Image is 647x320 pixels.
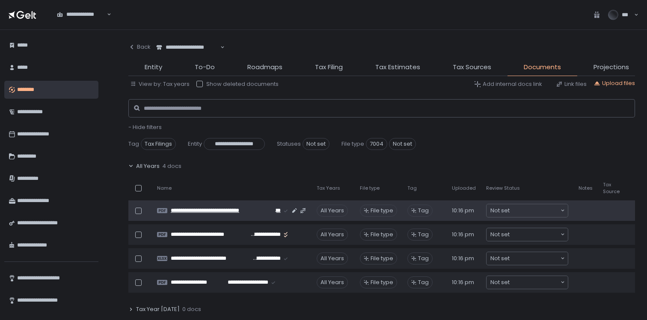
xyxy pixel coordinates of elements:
[487,204,568,217] div: Search for option
[490,254,510,263] span: Not set
[407,185,417,191] span: Tag
[556,80,587,88] button: Link files
[371,279,393,286] span: File type
[452,207,474,214] span: 10:16 pm
[317,185,340,191] span: Tax Years
[490,230,510,239] span: Not set
[315,62,343,72] span: Tax Filing
[136,305,180,313] span: Tax Year [DATE]
[247,62,282,72] span: Roadmaps
[317,252,348,264] div: All Years
[474,80,542,88] button: Add internal docs link
[157,185,172,191] span: Name
[141,138,176,150] span: Tax Filings
[188,140,202,148] span: Entity
[195,62,215,72] span: To-Do
[452,279,474,286] span: 10:16 pm
[136,162,160,170] span: All Years
[317,205,348,217] div: All Years
[490,206,510,215] span: Not set
[128,43,151,51] div: Back
[389,138,416,150] span: Not set
[579,185,593,191] span: Notes
[366,138,387,150] span: 7004
[418,207,429,214] span: Tag
[128,140,139,148] span: Tag
[487,252,568,265] div: Search for option
[452,231,474,238] span: 10:16 pm
[418,279,429,286] span: Tag
[277,140,301,148] span: Statuses
[128,38,151,56] button: Back
[487,228,568,241] div: Search for option
[375,62,420,72] span: Tax Estimates
[130,80,190,88] button: View by: Tax years
[594,62,629,72] span: Projections
[317,229,348,241] div: All Years
[452,185,476,191] span: Uploaded
[510,254,560,263] input: Search for option
[603,182,620,194] span: Tax Source
[418,231,429,238] span: Tag
[128,123,162,131] button: - Hide filters
[317,276,348,288] div: All Years
[145,62,162,72] span: Entity
[341,140,364,148] span: File type
[128,123,162,131] span: - Hide filters
[594,79,635,87] button: Upload files
[524,62,561,72] span: Documents
[453,62,491,72] span: Tax Sources
[371,207,393,214] span: File type
[182,305,201,313] span: 0 docs
[371,231,393,238] span: File type
[487,276,568,289] div: Search for option
[486,185,520,191] span: Review Status
[360,185,380,191] span: File type
[371,255,393,262] span: File type
[162,162,181,170] span: 4 docs
[151,38,225,56] div: Search for option
[452,255,474,262] span: 10:16 pm
[510,230,560,239] input: Search for option
[418,255,429,262] span: Tag
[51,6,111,23] div: Search for option
[490,278,510,287] span: Not set
[510,278,560,287] input: Search for option
[510,206,560,215] input: Search for option
[303,138,329,150] span: Not set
